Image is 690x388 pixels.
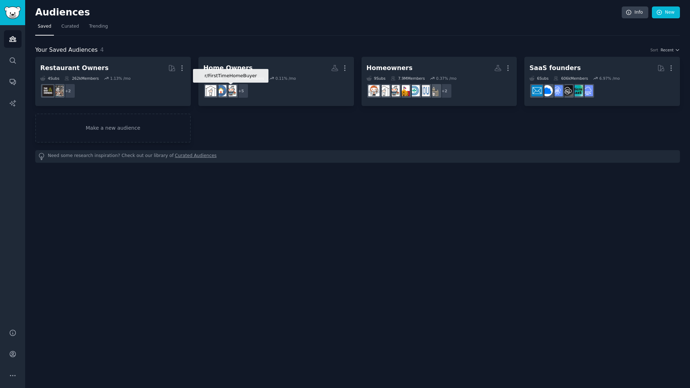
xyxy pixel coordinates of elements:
[38,23,51,30] span: Saved
[552,85,563,96] img: SaaSSales
[225,85,236,96] img: FirstTimeHomeBuyer
[524,57,680,106] a: SaaS founders6Subs606kMembers6.97% /moSaaSmicrosaasNoCodeSaaSSaaSSalesB2BSaaSSaaS_Email_Marketing
[203,76,222,81] div: 8 Sub s
[378,85,390,96] img: RealEstate
[661,47,673,52] span: Recent
[436,76,457,81] div: 0.37 % /mo
[553,76,588,81] div: 606k Members
[388,85,400,96] img: FirstTimeHomeBuyer
[35,7,622,18] h2: Audiences
[599,76,620,81] div: 6.97 % /mo
[529,64,581,73] div: SaaS founders
[35,114,191,143] a: Make a new audience
[562,85,573,96] img: NoCodeSaaS
[59,21,82,36] a: Curated
[52,85,64,96] img: restaurantowners
[205,85,216,96] img: RealEstate
[35,57,191,106] a: Restaurant Owners4Subs262kMembers1.13% /mo+2restaurantownersBarOwners
[234,83,249,98] div: + 5
[110,76,130,81] div: 1.13 % /mo
[61,23,79,30] span: Curated
[35,21,54,36] a: Saved
[542,85,553,96] img: B2BSaaS
[368,85,379,96] img: Insurance
[4,6,21,19] img: GummySearch logo
[276,76,296,81] div: 0.11 % /mo
[429,85,440,96] img: Denton
[60,83,75,98] div: + 2
[409,85,420,96] img: Dallas
[529,76,548,81] div: 6 Sub s
[391,76,425,81] div: 7.9M Members
[532,85,543,96] img: SaaS_Email_Marketing
[437,83,452,98] div: + 2
[661,47,680,52] button: Recent
[40,64,109,73] div: Restaurant Owners
[35,150,680,163] div: Need some research inspiration? Check out our library of
[42,85,54,96] img: BarOwners
[582,85,593,96] img: SaaS
[419,85,430,96] img: houston
[362,57,517,106] a: Homeowners9Subs7.9MMembers0.37% /mo+2DentonhoustonDallastexasFirstTimeHomeBuyerRealEstateInsurance
[622,6,648,19] a: Info
[227,76,264,81] div: 35.7M Members
[64,76,99,81] div: 262k Members
[652,6,680,19] a: New
[87,21,110,36] a: Trending
[89,23,108,30] span: Trending
[175,153,217,160] a: Curated Audiences
[650,47,658,52] div: Sort
[572,85,583,96] img: microsaas
[215,85,226,96] img: homeownerstips
[198,57,354,106] a: Home Owners8Subs35.7MMembers0.11% /mor/FirstTimeHomeBuyer+5FirstTimeHomeBuyerhomeownerstipsRealEs...
[203,64,253,73] div: Home Owners
[367,64,413,73] div: Homeowners
[40,76,59,81] div: 4 Sub s
[367,76,386,81] div: 9 Sub s
[35,46,98,55] span: Your Saved Audiences
[399,85,410,96] img: texas
[100,46,104,53] span: 4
